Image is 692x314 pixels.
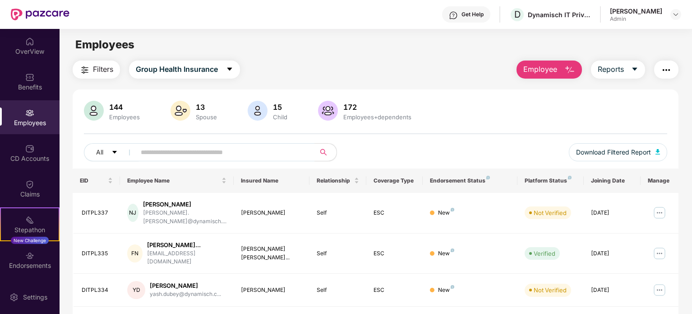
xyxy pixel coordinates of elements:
div: 15 [271,103,289,112]
span: EID [80,177,106,184]
div: New [438,249,454,258]
span: All [96,147,103,157]
div: [EMAIL_ADDRESS][DOMAIN_NAME] [147,249,226,267]
img: svg+xml;base64,PHN2ZyB4bWxucz0iaHR0cDovL3d3dy53My5vcmcvMjAwMC9zdmciIHdpZHRoPSIyNCIgaGVpZ2h0PSIyNC... [661,65,672,75]
span: Employee [523,64,557,75]
div: DITPL334 [82,286,113,295]
div: [DATE] [591,209,633,217]
img: svg+xml;base64,PHN2ZyB4bWxucz0iaHR0cDovL3d3dy53My5vcmcvMjAwMC9zdmciIHdpZHRoPSI4IiBoZWlnaHQ9IjgiIH... [568,176,572,179]
div: [PERSON_NAME].[PERSON_NAME]@dynamisch.... [143,209,226,226]
button: Group Health Insurancecaret-down [129,61,240,79]
div: Get Help [461,11,484,18]
img: svg+xml;base64,PHN2ZyBpZD0iSGVscC0zMngzMiIgeG1sbnM9Imh0dHA6Ly93d3cudzMub3JnLzIwMDAvc3ZnIiB3aWR0aD... [449,11,458,20]
img: svg+xml;base64,PHN2ZyBpZD0iRW5kb3JzZW1lbnRzIiB4bWxucz0iaHR0cDovL3d3dy53My5vcmcvMjAwMC9zdmciIHdpZH... [25,251,34,260]
span: Relationship [317,177,352,184]
div: ESC [374,249,416,258]
img: svg+xml;base64,PHN2ZyB4bWxucz0iaHR0cDovL3d3dy53My5vcmcvMjAwMC9zdmciIHdpZHRoPSIyNCIgaGVpZ2h0PSIyNC... [79,65,90,75]
div: Platform Status [525,177,577,184]
button: search [314,143,337,161]
img: svg+xml;base64,PHN2ZyBpZD0iQ0RfQWNjb3VudHMiIGRhdGEtbmFtZT0iQ0QgQWNjb3VudHMiIHhtbG5zPSJodHRwOi8vd3... [25,144,34,153]
div: Self [317,286,359,295]
div: yash.dubey@dynamisch.c... [150,290,221,299]
img: manageButton [652,246,667,261]
span: caret-down [111,149,118,156]
div: Verified [534,249,555,258]
div: [PERSON_NAME] [610,7,662,15]
img: svg+xml;base64,PHN2ZyB4bWxucz0iaHR0cDovL3d3dy53My5vcmcvMjAwMC9zdmciIHdpZHRoPSI4IiBoZWlnaHQ9IjgiIH... [451,285,454,289]
img: manageButton [652,206,667,220]
div: Child [271,113,289,121]
th: Employee Name [120,169,234,193]
div: Endorsement Status [430,177,510,184]
button: Reportscaret-down [591,61,645,79]
div: [PERSON_NAME]... [147,241,226,249]
div: 13 [194,103,219,112]
button: Allcaret-down [84,143,139,161]
div: Spouse [194,113,219,121]
img: svg+xml;base64,PHN2ZyBpZD0iRHJvcGRvd24tMzJ4MzIiIHhtbG5zPSJodHRwOi8vd3d3LnczLm9yZy8yMDAwL3N2ZyIgd2... [672,11,679,18]
th: Joining Date [584,169,641,193]
img: New Pazcare Logo [11,9,69,20]
div: Employees+dependents [341,113,413,121]
div: FN [127,244,143,262]
span: Filters [93,64,113,75]
img: svg+xml;base64,PHN2ZyB4bWxucz0iaHR0cDovL3d3dy53My5vcmcvMjAwMC9zdmciIHhtbG5zOnhsaW5rPSJodHRwOi8vd3... [84,101,104,121]
span: Reports [598,64,624,75]
div: Dynamisch IT Private Limited [528,10,591,19]
div: [PERSON_NAME] [150,281,221,290]
img: svg+xml;base64,PHN2ZyB4bWxucz0iaHR0cDovL3d3dy53My5vcmcvMjAwMC9zdmciIHhtbG5zOnhsaW5rPSJodHRwOi8vd3... [248,101,268,121]
img: svg+xml;base64,PHN2ZyB4bWxucz0iaHR0cDovL3d3dy53My5vcmcvMjAwMC9zdmciIHdpZHRoPSI4IiBoZWlnaHQ9IjgiIH... [486,176,490,179]
div: YD [127,281,145,299]
div: [DATE] [591,286,633,295]
th: Coverage Type [366,169,423,193]
div: [DATE] [591,249,633,258]
div: [PERSON_NAME] [PERSON_NAME]... [241,245,302,262]
div: New [438,286,454,295]
th: Manage [641,169,678,193]
div: Not Verified [534,208,567,217]
div: NJ [127,204,138,222]
img: svg+xml;base64,PHN2ZyBpZD0iQ2xhaW0iIHhtbG5zPSJodHRwOi8vd3d3LnczLm9yZy8yMDAwL3N2ZyIgd2lkdGg9IjIwIi... [25,180,34,189]
span: Employee Name [127,177,220,184]
button: Download Filtered Report [569,143,667,161]
div: [PERSON_NAME] [143,200,226,209]
div: Self [317,249,359,258]
div: Employees [107,113,142,121]
img: svg+xml;base64,PHN2ZyBpZD0iQmVuZWZpdHMiIHhtbG5zPSJodHRwOi8vd3d3LnczLm9yZy8yMDAwL3N2ZyIgd2lkdGg9Ij... [25,73,34,82]
div: New Challenge [11,237,49,244]
img: manageButton [652,283,667,297]
span: Employees [75,38,134,51]
span: Group Health Insurance [136,64,218,75]
img: svg+xml;base64,PHN2ZyB4bWxucz0iaHR0cDovL3d3dy53My5vcmcvMjAwMC9zdmciIHhtbG5zOnhsaW5rPSJodHRwOi8vd3... [655,149,660,155]
div: Self [317,209,359,217]
div: Settings [20,293,50,302]
div: DITPL337 [82,209,113,217]
div: 144 [107,103,142,112]
span: Download Filtered Report [576,147,651,157]
div: Not Verified [534,286,567,295]
div: [PERSON_NAME] [241,286,302,295]
img: svg+xml;base64,PHN2ZyBpZD0iSG9tZSIgeG1sbnM9Imh0dHA6Ly93d3cudzMub3JnLzIwMDAvc3ZnIiB3aWR0aD0iMjAiIG... [25,37,34,46]
img: svg+xml;base64,PHN2ZyBpZD0iRW1wbG95ZWVzIiB4bWxucz0iaHR0cDovL3d3dy53My5vcmcvMjAwMC9zdmciIHdpZHRoPS... [25,108,34,117]
img: svg+xml;base64,PHN2ZyB4bWxucz0iaHR0cDovL3d3dy53My5vcmcvMjAwMC9zdmciIHhtbG5zOnhsaW5rPSJodHRwOi8vd3... [564,65,575,75]
img: svg+xml;base64,PHN2ZyB4bWxucz0iaHR0cDovL3d3dy53My5vcmcvMjAwMC9zdmciIHdpZHRoPSI4IiBoZWlnaHQ9IjgiIH... [451,248,454,252]
th: Insured Name [234,169,309,193]
div: [PERSON_NAME] [241,209,302,217]
div: Admin [610,15,662,23]
span: search [314,149,332,156]
button: Filters [73,61,120,79]
div: ESC [374,209,416,217]
img: svg+xml;base64,PHN2ZyB4bWxucz0iaHR0cDovL3d3dy53My5vcmcvMjAwMC9zdmciIHdpZHRoPSIyMSIgaGVpZ2h0PSIyMC... [25,216,34,225]
div: 172 [341,103,413,112]
div: DITPL335 [82,249,113,258]
img: svg+xml;base64,PHN2ZyB4bWxucz0iaHR0cDovL3d3dy53My5vcmcvMjAwMC9zdmciIHdpZHRoPSI4IiBoZWlnaHQ9IjgiIH... [451,208,454,211]
img: svg+xml;base64,PHN2ZyB4bWxucz0iaHR0cDovL3d3dy53My5vcmcvMjAwMC9zdmciIHhtbG5zOnhsaW5rPSJodHRwOi8vd3... [318,101,338,121]
span: caret-down [631,66,638,74]
div: ESC [374,286,416,295]
span: caret-down [226,66,233,74]
th: EID [73,169,120,193]
img: svg+xml;base64,PHN2ZyB4bWxucz0iaHR0cDovL3d3dy53My5vcmcvMjAwMC9zdmciIHhtbG5zOnhsaW5rPSJodHRwOi8vd3... [171,101,190,121]
button: Employee [517,61,582,79]
th: Relationship [309,169,366,193]
img: svg+xml;base64,PHN2ZyBpZD0iU2V0dGluZy0yMHgyMCIgeG1sbnM9Imh0dHA6Ly93d3cudzMub3JnLzIwMDAvc3ZnIiB3aW... [9,293,18,302]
